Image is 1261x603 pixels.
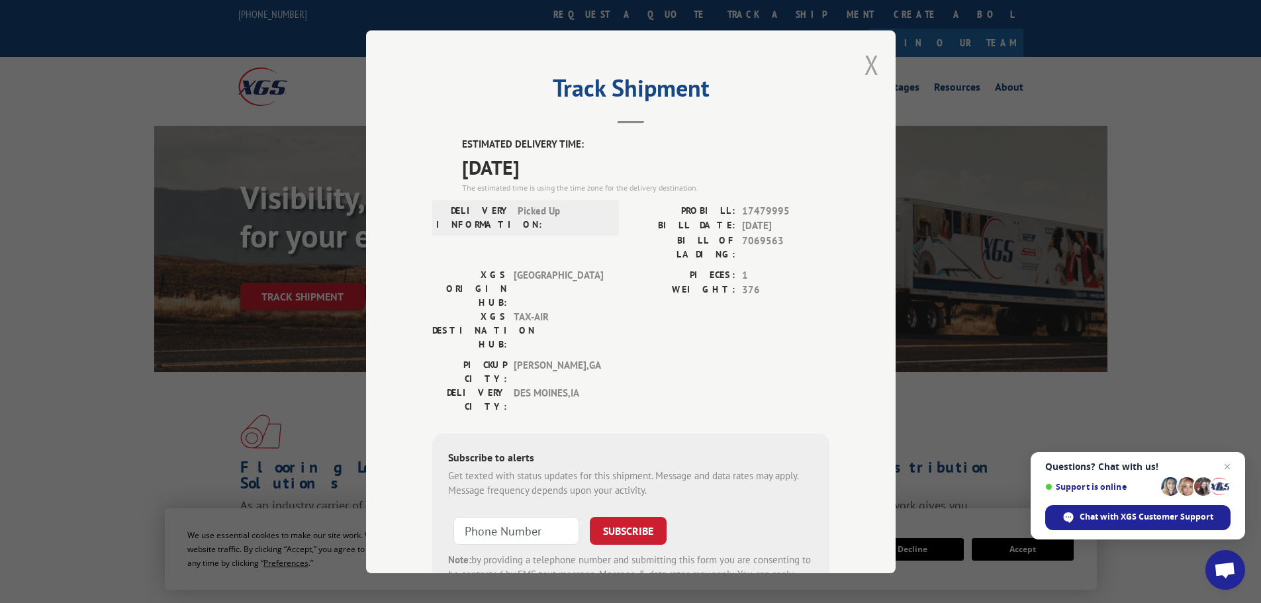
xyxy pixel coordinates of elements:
label: BILL OF LADING: [631,233,735,261]
span: 376 [742,283,829,298]
span: TAX-AIR [514,309,603,351]
label: PIECES: [631,267,735,283]
span: Chat with XGS Customer Support [1080,511,1213,523]
div: Chat with XGS Customer Support [1045,505,1231,530]
label: XGS DESTINATION HUB: [432,309,507,351]
span: [DATE] [742,218,829,234]
strong: Note: [448,553,471,565]
label: ESTIMATED DELIVERY TIME: [462,137,829,152]
div: Subscribe to alerts [448,449,814,468]
div: Get texted with status updates for this shipment. Message and data rates may apply. Message frequ... [448,468,814,498]
span: 17479995 [742,203,829,218]
span: Close chat [1219,459,1235,475]
span: 1 [742,267,829,283]
label: DELIVERY CITY: [432,385,507,413]
span: 7069563 [742,233,829,261]
label: PICKUP CITY: [432,357,507,385]
label: XGS ORIGIN HUB: [432,267,507,309]
label: DELIVERY INFORMATION: [436,203,511,231]
span: Questions? Chat with us! [1045,461,1231,472]
span: DES MOINES , IA [514,385,603,413]
span: Picked Up [518,203,607,231]
div: The estimated time is using the time zone for the delivery destination. [462,181,829,193]
input: Phone Number [453,516,579,544]
h2: Track Shipment [432,79,829,104]
label: WEIGHT: [631,283,735,298]
span: [PERSON_NAME] , GA [514,357,603,385]
button: Close modal [864,47,879,82]
button: SUBSCRIBE [590,516,667,544]
label: PROBILL: [631,203,735,218]
span: Support is online [1045,482,1156,492]
span: [DATE] [462,152,829,181]
div: by providing a telephone number and submitting this form you are consenting to be contacted by SM... [448,552,814,597]
label: BILL DATE: [631,218,735,234]
div: Open chat [1205,550,1245,590]
span: [GEOGRAPHIC_DATA] [514,267,603,309]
